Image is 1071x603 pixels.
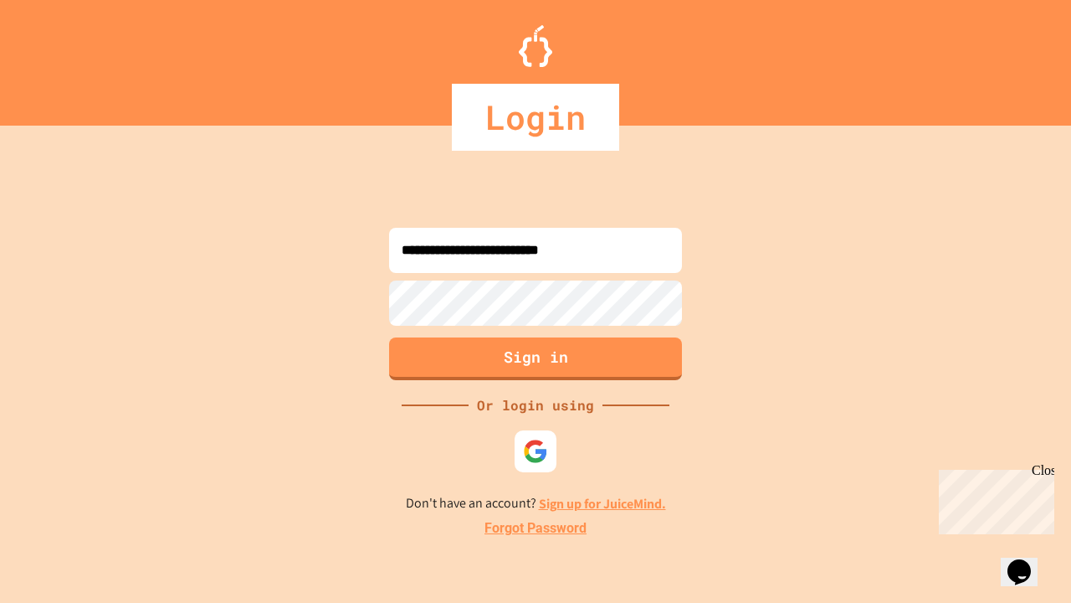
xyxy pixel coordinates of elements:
[7,7,115,106] div: Chat with us now!Close
[1001,536,1054,586] iframe: chat widget
[452,84,619,151] div: Login
[484,518,587,539] a: Forgot Password
[469,395,602,415] div: Or login using
[389,338,682,380] button: Sign in
[932,463,1054,534] iframe: chat widget
[519,25,552,67] img: Logo.svg
[523,439,548,464] img: google-icon.svg
[406,493,666,514] p: Don't have an account?
[539,495,666,513] a: Sign up for JuiceMind.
